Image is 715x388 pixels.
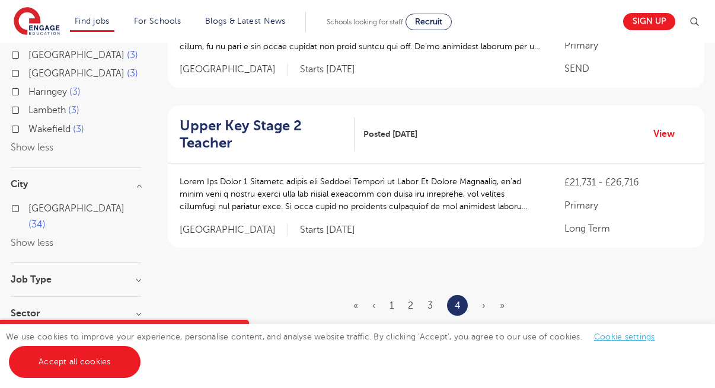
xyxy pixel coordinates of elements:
a: 4 [455,298,461,313]
p: Primary [564,198,692,213]
p: £21,731 - £26,716 [564,175,692,190]
h3: City [11,179,141,189]
input: [GEOGRAPHIC_DATA] 34 [28,203,36,211]
input: [GEOGRAPHIC_DATA] 3 [28,68,36,76]
span: [GEOGRAPHIC_DATA] [180,63,288,76]
span: 34 [28,219,46,230]
span: Haringey [28,86,67,97]
img: Engage Education [14,7,60,37]
span: » [500,300,505,311]
span: Recruit [415,17,442,26]
p: Starts [DATE] [300,63,355,76]
span: 3 [69,86,81,97]
a: 1 [390,300,394,311]
a: Accept all cookies [9,346,141,378]
a: Sign up [623,13,675,30]
span: › [482,300,486,311]
span: Schools looking for staff [327,18,403,26]
a: 2 [408,300,413,311]
a: Find jobs [75,17,110,25]
span: Lambeth [28,105,66,116]
p: Long Term [564,222,692,236]
span: We use cookies to improve your experience, personalise content, and analyse website traffic. By c... [6,332,667,366]
a: Previous [372,300,375,311]
span: [GEOGRAPHIC_DATA] [28,68,125,79]
span: 3 [73,124,84,134]
input: Lambeth 3 [28,105,36,113]
span: [GEOGRAPHIC_DATA] [28,203,125,214]
button: Show less [11,142,53,153]
p: SEND [564,62,692,76]
span: 3 [68,105,79,116]
h2: Upper Key Stage 2 Teacher [180,117,345,152]
span: Posted [DATE] [363,128,417,140]
a: Upper Key Stage 2 Teacher [180,117,355,152]
h3: Job Type [11,275,141,284]
span: [GEOGRAPHIC_DATA] [180,224,288,236]
span: Wakefield [28,124,71,134]
a: Cookie settings [594,332,655,341]
input: Wakefield 3 [28,124,36,132]
a: 3 [427,300,433,311]
button: Close [225,320,249,344]
a: Blogs & Latest News [205,17,286,25]
a: Recruit [406,14,452,30]
span: 3 [127,50,138,60]
span: 3 [127,68,138,79]
a: First [353,300,358,311]
p: Primary [564,39,692,53]
h3: Sector [11,309,141,318]
input: Haringey 3 [28,86,36,94]
input: [GEOGRAPHIC_DATA] 3 [28,50,36,57]
span: [GEOGRAPHIC_DATA] [28,50,125,60]
button: Show less [11,238,53,248]
a: View [653,126,684,142]
p: Lorem Ips Dolor 1 Sitametc adipis eli Seddoei Tempori ut Labor Et Dolore Magnaaliq, en’ad minim v... [180,175,541,213]
p: Starts [DATE] [300,224,355,236]
a: For Schools [134,17,181,25]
